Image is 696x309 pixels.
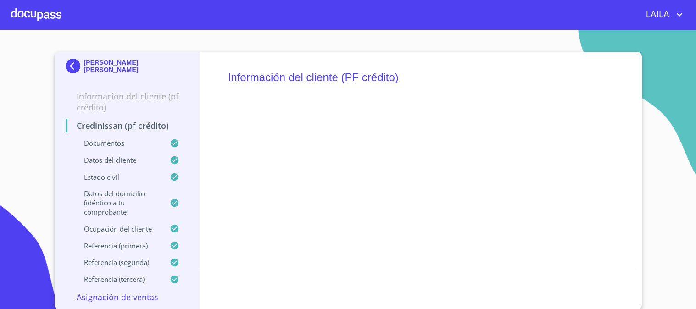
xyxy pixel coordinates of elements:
p: Estado civil [66,172,170,182]
p: Información del cliente (PF crédito) [66,91,189,113]
span: LAILA [639,7,674,22]
p: Credinissan (PF crédito) [66,120,189,131]
p: Referencia (tercera) [66,275,170,284]
button: account of current user [639,7,685,22]
p: Datos del domicilio (idéntico a tu comprobante) [66,189,170,216]
p: [PERSON_NAME] [PERSON_NAME] [84,59,189,73]
p: Referencia (segunda) [66,258,170,267]
p: Ocupación del Cliente [66,224,170,233]
div: [PERSON_NAME] [PERSON_NAME] [66,59,189,77]
h5: Información del cliente (PF crédito) [228,59,609,96]
p: Datos del cliente [66,155,170,165]
img: Docupass spot blue [66,59,84,73]
p: Asignación de Ventas [66,292,189,303]
p: Referencia (primera) [66,241,170,250]
p: Documentos [66,138,170,148]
